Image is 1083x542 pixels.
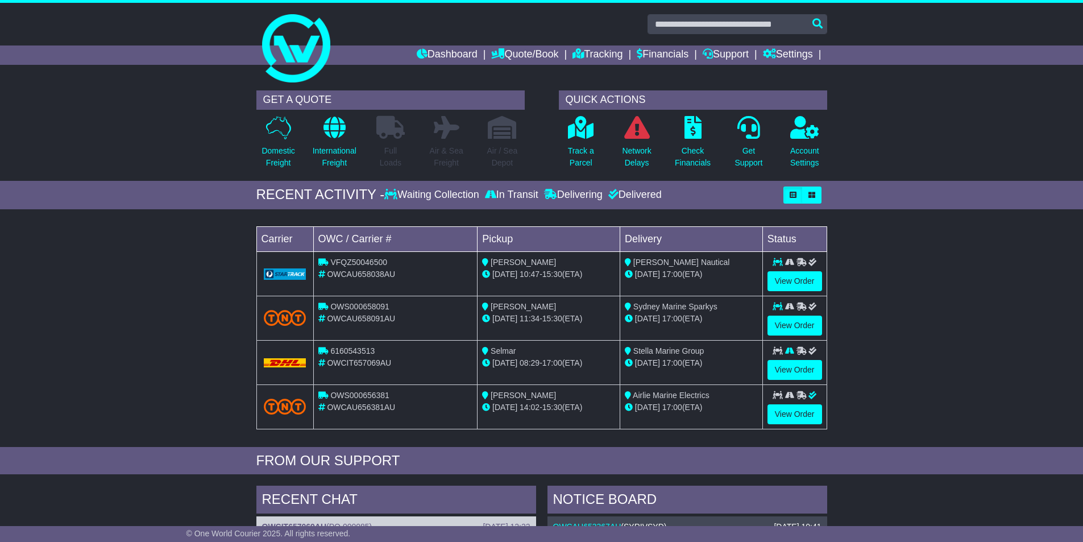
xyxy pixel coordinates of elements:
[675,145,711,169] p: Check Financials
[264,399,306,414] img: TNT_Domestic.png
[553,522,821,532] div: ( )
[482,268,615,280] div: - (ETA)
[542,314,562,323] span: 15:30
[327,314,395,323] span: OWCAU658091AU
[542,403,562,412] span: 15:30
[703,45,749,65] a: Support
[313,145,356,169] p: International Freight
[553,522,621,531] a: OWCAU653367AU
[520,314,540,323] span: 11:34
[622,145,651,169] p: Network Delays
[572,45,623,65] a: Tracking
[330,346,375,355] span: 6160543513
[520,403,540,412] span: 14:02
[262,522,327,531] a: OWCIT657069AU
[417,45,478,65] a: Dashboard
[482,402,615,413] div: - (ETA)
[674,115,711,175] a: CheckFinancials
[633,391,709,400] span: Airlie Marine Electrics
[492,403,517,412] span: [DATE]
[482,357,615,369] div: - (ETA)
[330,302,389,311] span: OWS000658091
[520,270,540,279] span: 10:47
[620,226,762,251] td: Delivery
[478,226,620,251] td: Pickup
[482,189,541,201] div: In Transit
[312,115,357,175] a: InternationalFreight
[625,313,758,325] div: (ETA)
[635,314,660,323] span: [DATE]
[487,145,518,169] p: Air / Sea Depot
[635,270,660,279] span: [DATE]
[567,115,595,175] a: Track aParcel
[327,358,391,367] span: OWCIT657069AU
[492,358,517,367] span: [DATE]
[491,302,556,311] span: [PERSON_NAME]
[774,522,821,532] div: [DATE] 10:41
[767,404,822,424] a: View Order
[625,357,758,369] div: (ETA)
[763,45,813,65] a: Settings
[491,45,558,65] a: Quote/Book
[262,145,294,169] p: Domestic Freight
[186,529,351,538] span: © One World Courier 2025. All rights reserved.
[491,346,516,355] span: Selmar
[662,314,682,323] span: 17:00
[767,316,822,336] a: View Order
[542,270,562,279] span: 15:30
[256,453,827,469] div: FROM OUR SUPPORT
[559,90,827,110] div: QUICK ACTIONS
[790,115,820,175] a: AccountSettings
[330,391,389,400] span: OWS000656381
[635,358,660,367] span: [DATE]
[482,313,615,325] div: - (ETA)
[329,522,370,531] span: PO 000085
[384,189,482,201] div: Waiting Collection
[635,403,660,412] span: [DATE]
[568,145,594,169] p: Track a Parcel
[483,522,530,532] div: [DATE] 12:22
[625,402,758,413] div: (ETA)
[256,187,385,203] div: RECENT ACTIVITY -
[264,268,306,280] img: GetCarrierServiceLogo
[605,189,662,201] div: Delivered
[541,189,605,201] div: Delivering
[376,145,405,169] p: Full Loads
[327,270,395,279] span: OWCAU658038AU
[520,358,540,367] span: 08:29
[262,522,530,532] div: ( )
[330,258,387,267] span: VFQZ50046500
[264,310,306,325] img: TNT_Domestic.png
[491,258,556,267] span: [PERSON_NAME]
[790,145,819,169] p: Account Settings
[637,45,688,65] a: Financials
[264,358,306,367] img: DHL.png
[662,270,682,279] span: 17:00
[767,360,822,380] a: View Order
[621,115,652,175] a: NetworkDelays
[767,271,822,291] a: View Order
[261,115,295,175] a: DomesticFreight
[256,90,525,110] div: GET A QUOTE
[762,226,827,251] td: Status
[256,486,536,516] div: RECENT CHAT
[624,522,664,531] span: SYRIVSYD
[662,358,682,367] span: 17:00
[625,268,758,280] div: (ETA)
[256,226,313,251] td: Carrier
[633,346,704,355] span: Stella Marine Group
[542,358,562,367] span: 17:00
[430,145,463,169] p: Air & Sea Freight
[633,302,717,311] span: Sydney Marine Sparkys
[327,403,395,412] span: OWCAU656381AU
[735,145,762,169] p: Get Support
[662,403,682,412] span: 17:00
[633,258,730,267] span: [PERSON_NAME] Nautical
[492,314,517,323] span: [DATE]
[734,115,763,175] a: GetSupport
[492,270,517,279] span: [DATE]
[547,486,827,516] div: NOTICE BOARD
[491,391,556,400] span: [PERSON_NAME]
[313,226,478,251] td: OWC / Carrier #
